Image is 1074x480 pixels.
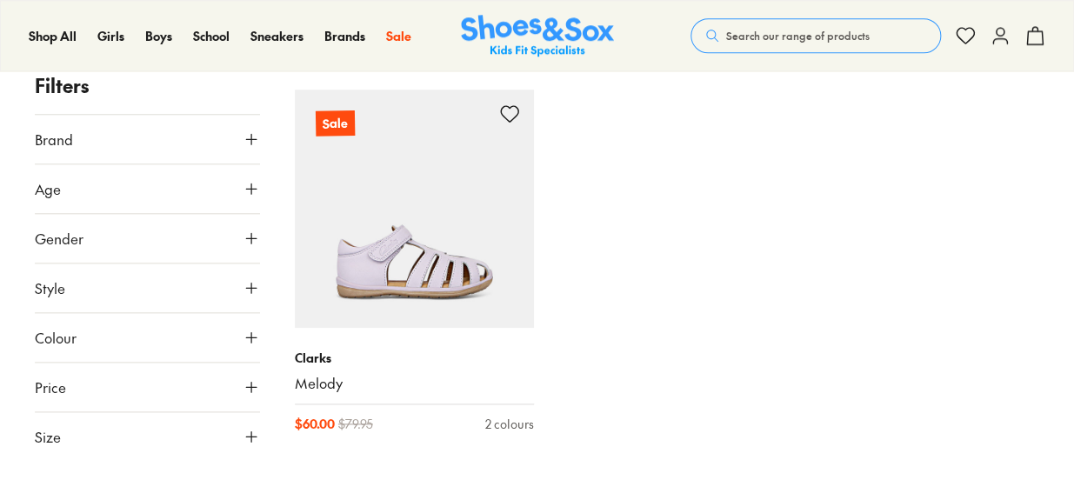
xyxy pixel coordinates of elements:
[295,415,335,433] span: $ 60.00
[316,110,355,136] p: Sale
[35,178,61,199] span: Age
[726,28,870,43] span: Search our range of products
[193,27,230,44] span: School
[145,27,172,45] a: Boys
[461,15,614,57] a: Shoes & Sox
[690,18,941,53] button: Search our range of products
[97,27,124,45] a: Girls
[485,415,534,433] div: 2 colours
[295,90,534,329] a: Sale
[295,374,534,393] a: Melody
[193,27,230,45] a: School
[324,27,365,45] a: Brands
[250,27,304,44] span: Sneakers
[35,313,260,362] button: Colour
[35,363,260,411] button: Price
[145,27,172,44] span: Boys
[35,214,260,263] button: Gender
[29,27,77,44] span: Shop All
[35,263,260,312] button: Style
[35,327,77,348] span: Colour
[35,228,83,249] span: Gender
[386,27,411,44] span: Sale
[35,412,260,461] button: Size
[97,27,124,44] span: Girls
[35,71,260,100] p: Filters
[35,426,61,447] span: Size
[35,115,260,163] button: Brand
[35,164,260,213] button: Age
[29,27,77,45] a: Shop All
[35,377,66,397] span: Price
[324,27,365,44] span: Brands
[386,27,411,45] a: Sale
[295,349,534,367] p: Clarks
[461,15,614,57] img: SNS_Logo_Responsive.svg
[35,129,73,150] span: Brand
[35,277,65,298] span: Style
[250,27,304,45] a: Sneakers
[338,415,373,433] span: $ 79.95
